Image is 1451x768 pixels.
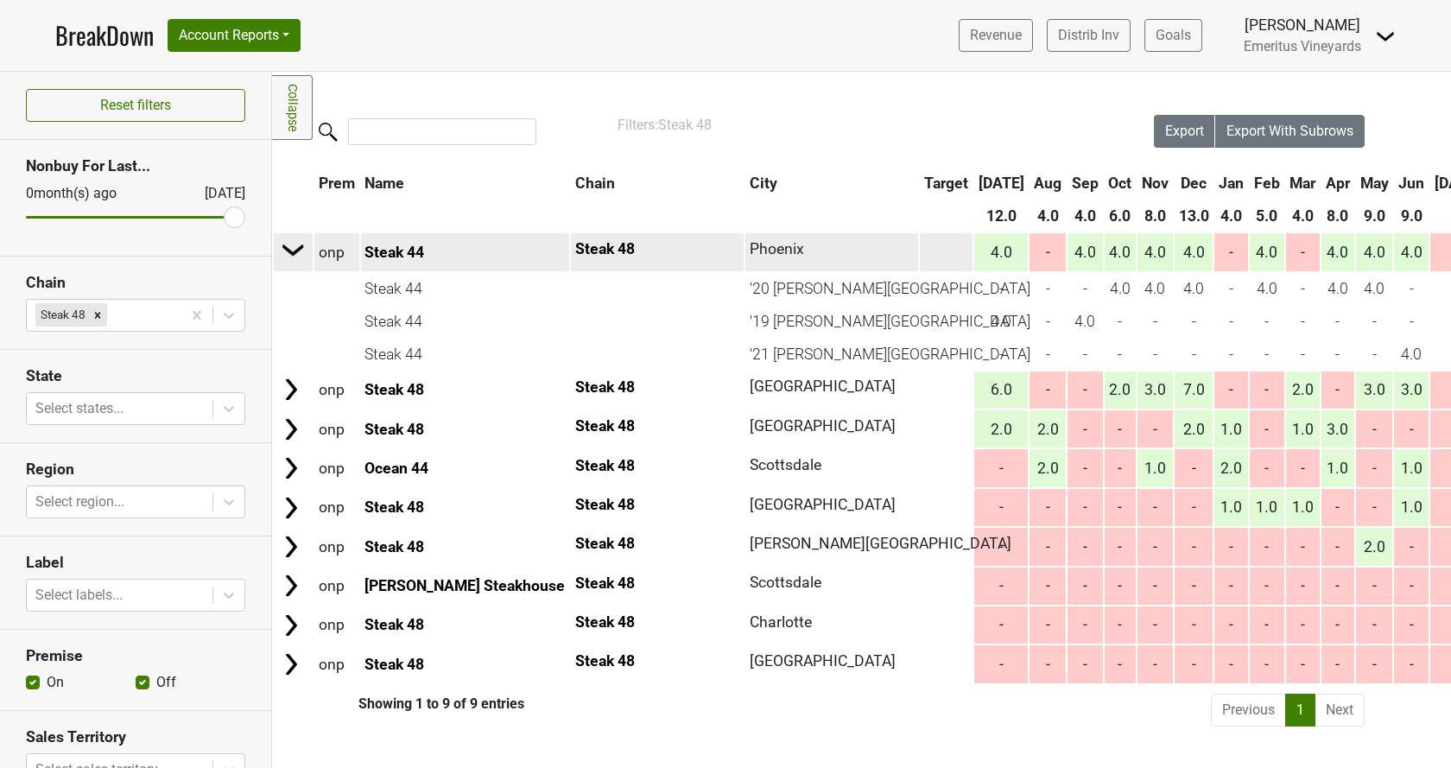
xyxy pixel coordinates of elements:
td: - [1356,339,1393,370]
span: - [1118,538,1122,555]
h3: State [26,367,245,385]
th: 4.0 [1286,200,1321,232]
span: Export With Subrows [1226,123,1353,139]
h3: Label [26,554,245,572]
td: - [1030,273,1066,304]
td: - [1356,306,1393,337]
span: Steak 48 [575,240,635,257]
span: - [1083,421,1087,438]
a: 1 [1285,694,1315,727]
th: &nbsp;: activate to sort column ascending [274,168,313,199]
span: - [1372,656,1377,673]
th: Mar: activate to sort column ascending [1286,168,1321,199]
span: Steak 48 [575,652,635,670]
span: - [1118,656,1122,673]
th: Oct: activate to sort column ascending [1105,168,1137,199]
span: 2.0 [1037,460,1059,477]
th: 12.0 [974,200,1029,232]
button: Reset filters [26,89,245,122]
span: - [1192,538,1196,555]
span: Steak 48 [575,417,635,435]
span: - [1046,381,1050,398]
a: Steak 48 [364,656,424,673]
span: 1.0 [1220,498,1242,516]
span: - [1046,616,1050,633]
span: - [1118,577,1122,594]
span: - [1229,616,1233,633]
span: - [1083,538,1087,555]
span: Steak 48 [575,535,635,552]
span: - [1229,381,1233,398]
th: Nov: activate to sort column ascending [1137,168,1173,199]
td: - [1137,339,1173,370]
span: - [999,577,1004,594]
label: On [47,672,64,693]
span: - [1083,656,1087,673]
span: Steak 48 [575,457,635,474]
span: - [1153,616,1157,633]
th: 6.0 [1105,200,1137,232]
img: Arrow right [278,612,304,638]
span: - [1335,538,1340,555]
span: - [1083,460,1087,477]
span: - [1083,577,1087,594]
td: 4.0 [1105,273,1137,304]
span: - [1264,381,1269,398]
div: [DATE] [189,183,245,204]
th: Jun: activate to sort column ascending [1394,168,1429,199]
a: BreakDown [55,17,154,54]
span: 1.0 [1292,421,1314,438]
span: 2.0 [1037,421,1059,438]
th: Chain: activate to sort column ascending [571,168,744,199]
td: onp [314,568,359,605]
td: onp [314,489,359,526]
th: Name: activate to sort column ascending [361,168,570,199]
span: - [1083,498,1087,516]
th: Aug: activate to sort column ascending [1030,168,1066,199]
span: - [1335,656,1340,673]
span: 4.0 [1183,244,1205,261]
td: - [1030,339,1066,370]
span: 2.0 [1364,538,1385,555]
span: - [1229,656,1233,673]
td: onp [314,233,359,270]
img: Arrow right [278,416,304,442]
td: Steak 44 [361,339,570,370]
a: Steak 48 [364,421,424,438]
td: - [1214,273,1248,304]
span: - [1410,421,1414,438]
span: - [1153,498,1157,516]
th: Apr: activate to sort column ascending [1321,168,1354,199]
td: - [1068,339,1103,370]
span: 3.0 [1401,381,1422,398]
td: - [1321,339,1354,370]
span: 1.0 [1220,421,1242,438]
span: 4.0 [991,244,1012,261]
span: - [1301,244,1305,261]
span: - [1118,421,1122,438]
td: 4.0 [1321,273,1354,304]
span: 1.0 [1327,460,1348,477]
span: - [1229,538,1233,555]
div: Remove Steak 48 [88,303,107,326]
span: 3.0 [1364,381,1385,398]
span: - [1192,656,1196,673]
img: Arrow right [278,573,304,599]
td: - [1105,339,1137,370]
span: [GEOGRAPHIC_DATA] [750,652,896,670]
span: - [1264,538,1269,555]
td: onp [314,528,359,565]
span: - [1372,577,1377,594]
span: - [1264,460,1269,477]
td: - [1321,306,1354,337]
span: [GEOGRAPHIC_DATA] [750,378,896,395]
span: - [1153,538,1157,555]
img: Arrow right [278,651,304,677]
th: Feb: activate to sort column ascending [1250,168,1284,199]
span: - [1192,498,1196,516]
span: 1.0 [1256,498,1277,516]
span: 4.0 [1327,244,1348,261]
td: - [1286,339,1321,370]
span: - [1229,577,1233,594]
span: Target [924,175,968,192]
